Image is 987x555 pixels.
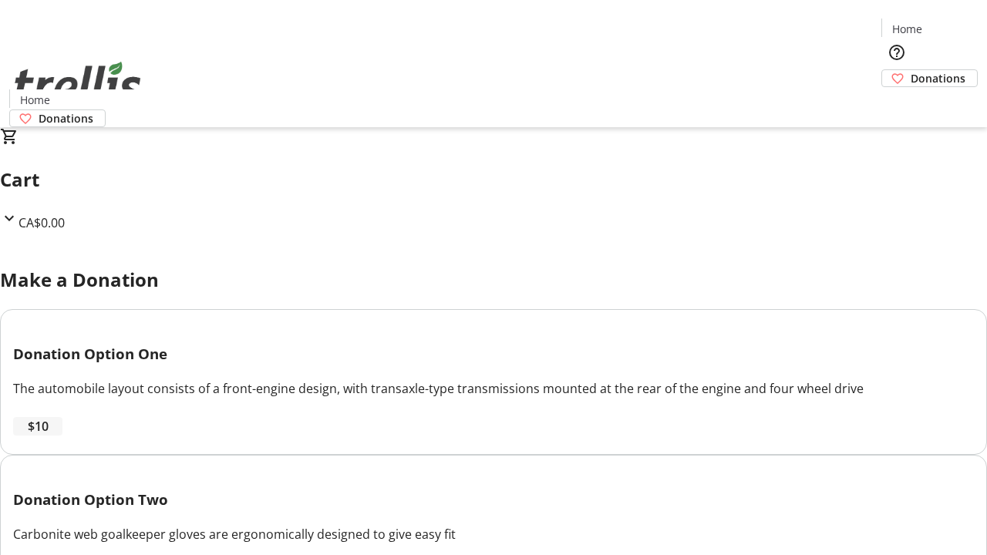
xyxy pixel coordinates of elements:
span: Home [892,21,922,37]
span: $10 [28,417,49,436]
span: CA$0.00 [19,214,65,231]
div: Carbonite web goalkeeper gloves are ergonomically designed to give easy fit [13,525,974,543]
a: Home [10,92,59,108]
span: Donations [911,70,965,86]
span: Home [20,92,50,108]
a: Donations [9,109,106,127]
div: The automobile layout consists of a front-engine design, with transaxle-type transmissions mounte... [13,379,974,398]
span: Donations [39,110,93,126]
h3: Donation Option One [13,343,974,365]
a: Home [882,21,931,37]
h3: Donation Option Two [13,489,974,510]
a: Donations [881,69,978,87]
button: Cart [881,87,912,118]
button: $10 [13,417,62,436]
button: Help [881,37,912,68]
img: Orient E2E Organization PFy9B383RV's Logo [9,45,147,122]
